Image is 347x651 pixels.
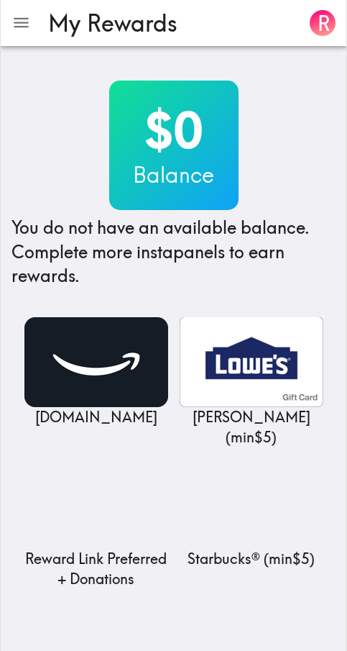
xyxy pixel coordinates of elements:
[180,317,323,447] a: Lowe's[PERSON_NAME] (min$5)
[109,160,239,190] h3: Balance
[24,317,168,427] a: Amazon.com[DOMAIN_NAME]
[24,459,168,589] a: Reward Link Preferred + DonationsReward Link Preferred + Donations
[48,9,292,37] h3: My Rewards
[180,407,323,447] p: [PERSON_NAME] ( min $5 )
[24,549,168,589] p: Reward Link Preferred + Donations
[11,216,336,288] h4: You do not have an available balance. Complete more instapanels to earn rewards.
[318,11,330,36] span: R
[180,459,323,569] a: Starbucks®Starbucks® (min$5)
[180,317,323,407] img: Lowe's
[304,4,341,42] button: R
[24,407,168,427] p: [DOMAIN_NAME]
[180,549,323,569] p: Starbucks® ( min $5 )
[109,101,239,160] h2: $0
[24,317,168,407] img: Amazon.com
